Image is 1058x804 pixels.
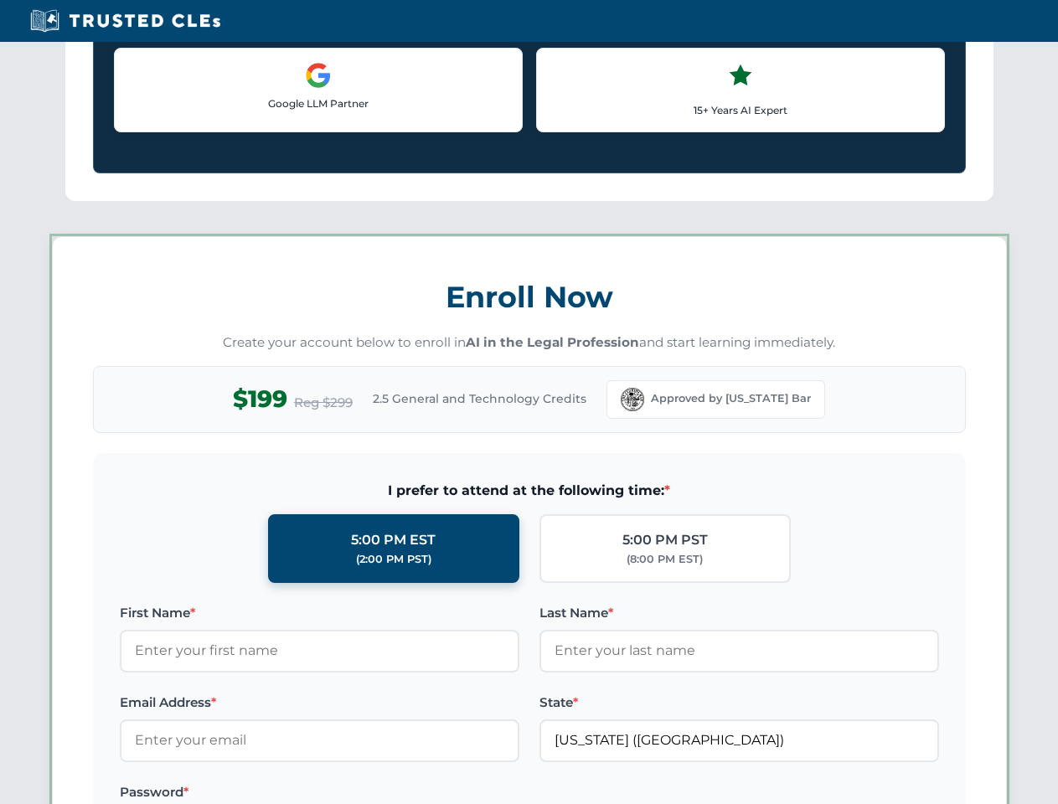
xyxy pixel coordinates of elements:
input: Florida (FL) [539,719,939,761]
img: Trusted CLEs [25,8,225,33]
input: Enter your last name [539,630,939,672]
img: Florida Bar [621,388,644,411]
div: 5:00 PM PST [622,529,708,551]
label: Email Address [120,693,519,713]
p: 15+ Years AI Expert [550,102,931,118]
div: 5:00 PM EST [351,529,436,551]
p: Google LLM Partner [128,95,508,111]
label: First Name [120,603,519,623]
span: I prefer to attend at the following time: [120,480,939,502]
h3: Enroll Now [93,271,966,323]
span: Approved by [US_STATE] Bar [651,390,811,407]
strong: AI in the Legal Profession [466,334,639,350]
label: State [539,693,939,713]
label: Last Name [539,603,939,623]
div: (2:00 PM PST) [356,551,431,568]
input: Enter your email [120,719,519,761]
span: Reg $299 [294,393,353,413]
input: Enter your first name [120,630,519,672]
p: Create your account below to enroll in and start learning immediately. [93,333,966,353]
label: Password [120,782,519,802]
span: 2.5 General and Technology Credits [373,389,586,408]
span: $199 [233,380,287,418]
div: (8:00 PM EST) [627,551,703,568]
img: Google [305,62,332,89]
